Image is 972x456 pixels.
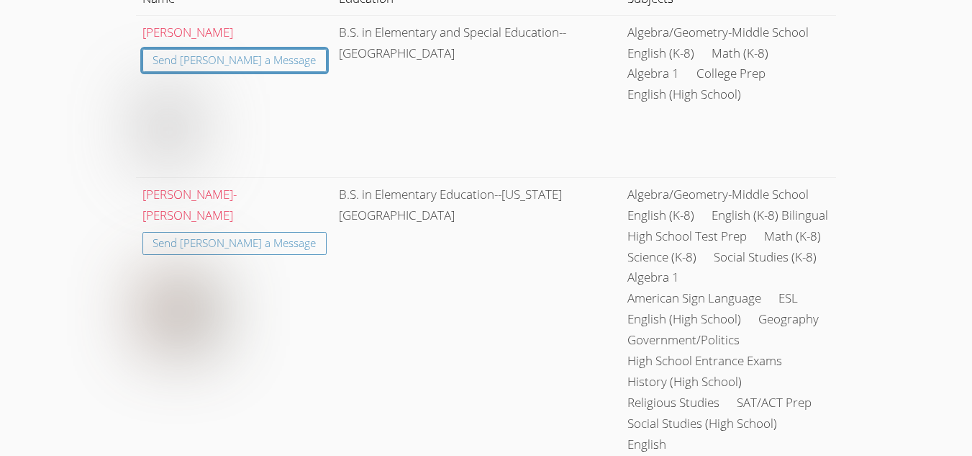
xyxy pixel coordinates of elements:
li: College Prep [696,63,766,84]
li: High School Test Prep [627,226,747,247]
li: Algebra/Geometry-Middle School [627,184,809,205]
li: English (High School) [627,84,741,105]
li: Algebra 1 [627,63,679,84]
li: Religious Studies [627,393,719,413]
a: Send [PERSON_NAME] a Message [142,232,327,256]
li: English (K-8) [627,205,694,226]
td: B.S. in Elementary and Special Education--[GEOGRAPHIC_DATA] [333,15,621,177]
img: avatar.png [142,93,194,165]
li: American Sign Language [627,288,761,309]
li: History (High School) [627,372,742,393]
li: Social Studies (High School) [627,413,777,434]
img: avatar.png [142,276,214,347]
li: Government/Politics [627,330,740,351]
li: English [627,434,666,455]
li: English (K-8) Bilingual [712,205,828,226]
li: English (High School) [627,309,741,330]
li: Math (K-8) [712,43,768,64]
li: ESL [778,288,798,309]
li: High School Entrance Exams [627,351,782,372]
a: [PERSON_NAME]-[PERSON_NAME] [142,186,237,223]
li: Geography [758,309,819,330]
li: SAT/ACT Prep [737,393,812,413]
li: Algebra 1 [627,267,679,288]
li: Science (K-8) [627,247,696,268]
li: English (K-8) [627,43,694,64]
li: Social Studies (K-8) [714,247,817,268]
li: Algebra/Geometry-Middle School [627,22,809,43]
a: Send [PERSON_NAME] a Message [142,49,327,73]
li: Math (K-8) [764,226,821,247]
a: [PERSON_NAME] [142,24,233,40]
